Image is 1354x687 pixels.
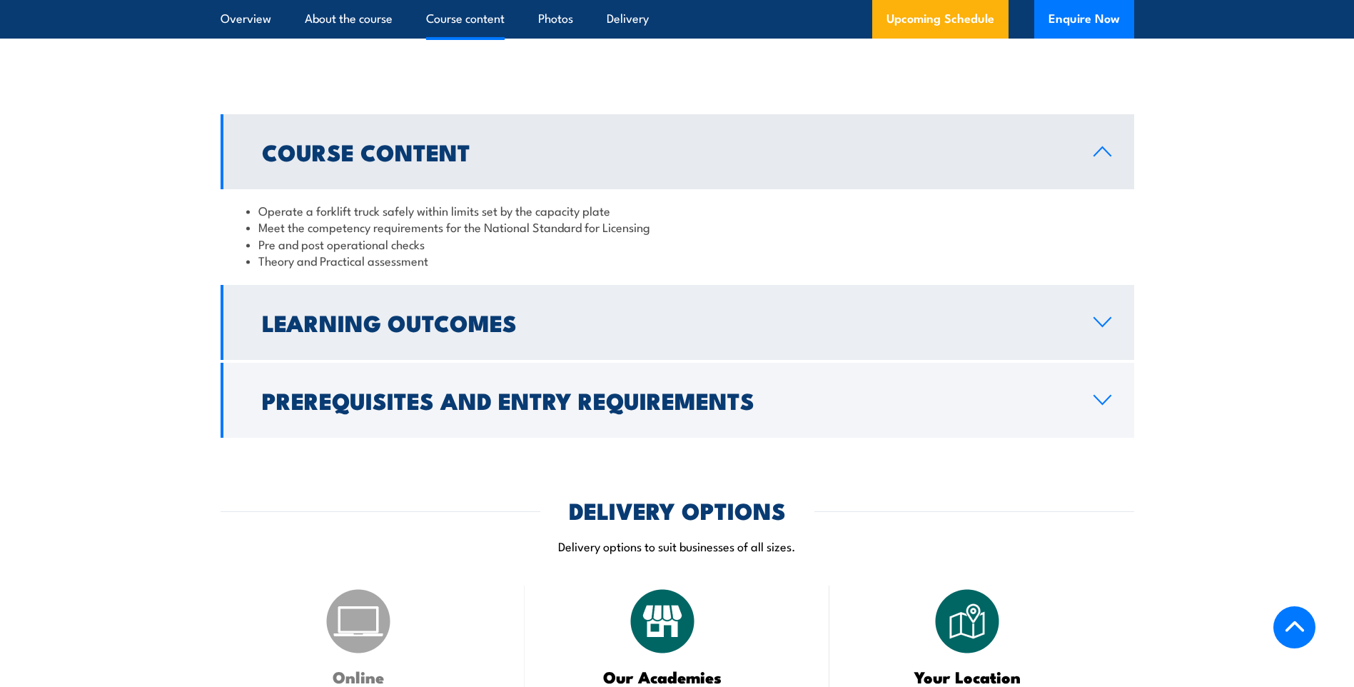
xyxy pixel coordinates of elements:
li: Operate a forklift truck safely within limits set by the capacity plate [246,202,1108,219]
p: Delivery options to suit businesses of all sizes. [221,538,1134,554]
a: Learning Outcomes [221,285,1134,360]
h2: DELIVERY OPTIONS [569,500,786,520]
h2: Course Content [262,141,1071,161]
h3: Your Location [865,668,1070,685]
a: Course Content [221,114,1134,189]
h3: Our Academies [560,668,765,685]
h3: Online [256,668,461,685]
h2: Prerequisites and Entry Requirements [262,390,1071,410]
li: Meet the competency requirements for the National Standard for Licensing [246,219,1108,235]
li: Theory and Practical assessment [246,252,1108,269]
h2: Learning Outcomes [262,312,1071,332]
a: Prerequisites and Entry Requirements [221,363,1134,438]
li: Pre and post operational checks [246,236,1108,252]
